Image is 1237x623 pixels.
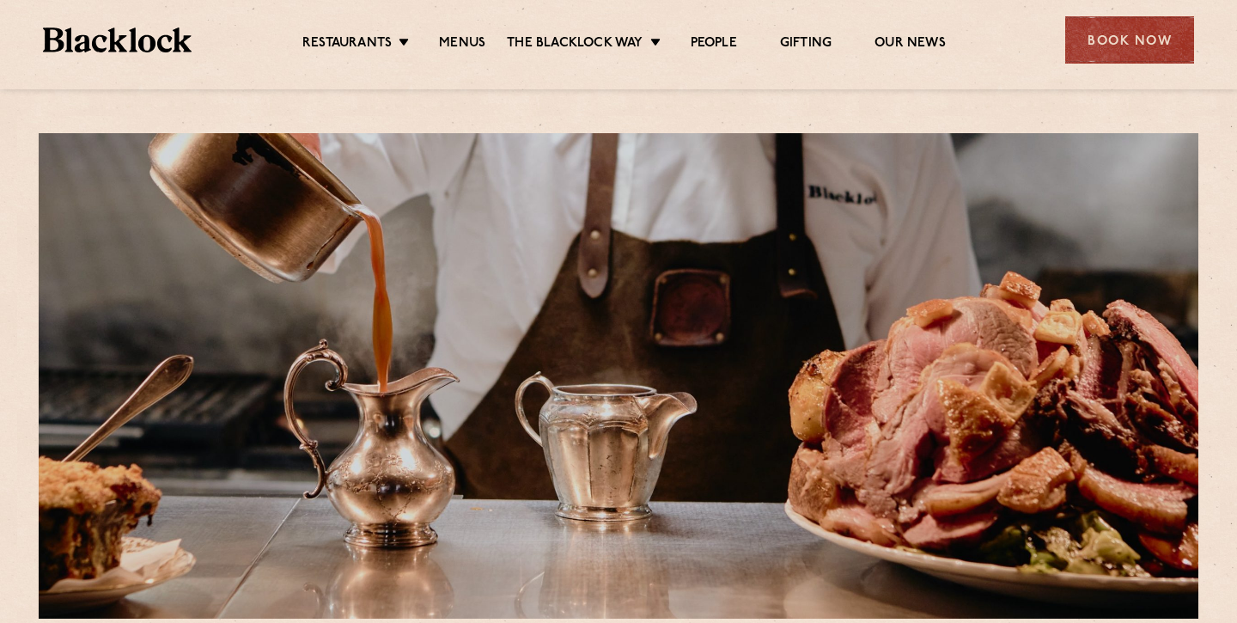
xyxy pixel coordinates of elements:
a: The Blacklock Way [507,35,643,54]
a: Gifting [780,35,832,54]
a: People [691,35,737,54]
a: Restaurants [302,35,392,54]
img: BL_Textured_Logo-footer-cropped.svg [43,27,192,52]
a: Menus [439,35,485,54]
div: Book Now [1065,16,1194,64]
a: Our News [874,35,946,54]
